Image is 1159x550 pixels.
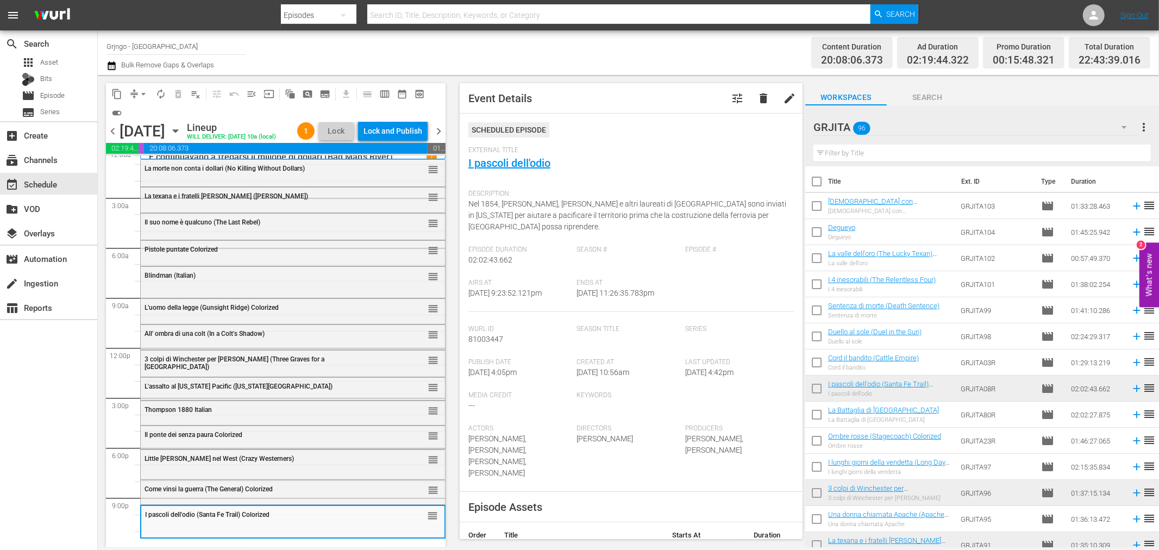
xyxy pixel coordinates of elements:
[427,510,438,521] button: reorder
[460,522,496,548] th: Order
[577,325,680,334] span: Season Title
[685,325,788,334] span: Series
[187,122,276,134] div: Lineup
[956,245,1037,271] td: GRJITA102
[828,521,952,528] div: Una donna chiamata Apache
[5,178,18,191] span: Schedule
[828,286,936,293] div: I 4 inesorabili
[22,106,35,119] span: Series
[1067,193,1126,219] td: 01:33:28.463
[323,126,349,137] span: Lock
[577,434,634,443] span: [PERSON_NAME]
[106,143,139,154] span: 02:19:44.322
[1067,271,1126,297] td: 01:38:02.254
[376,85,393,103] span: Week Calendar View
[956,193,1037,219] td: GRJITA103
[1143,355,1156,368] span: reorder
[432,124,446,138] span: chevron_right
[302,89,313,99] span: pageview_outlined
[40,57,58,68] span: Asset
[1041,252,1054,265] span: Episode
[393,85,411,103] span: Month Calendar View
[468,368,517,377] span: [DATE] 4:05pm
[828,495,952,502] div: 3 colpi di Winchester per [PERSON_NAME]
[428,271,438,283] span: reorder
[1041,199,1054,212] span: Episode
[246,89,257,99] span: menu_open
[956,349,1037,376] td: GRJITA03R
[145,218,260,226] span: Il suo nome è qualcuno (The Last Rebel)
[1041,434,1054,447] span: Episode
[663,522,745,548] th: Starts At
[145,511,270,518] span: I pascoli dell'odio (Santa Fe Trail) Colorized
[428,303,438,315] span: reorder
[299,85,316,103] span: Create Search Block
[828,197,948,230] a: [DEMOGRAPHIC_DATA] con [DEMOGRAPHIC_DATA] gringo (Go with [DEMOGRAPHIC_DATA], [PERSON_NAME])
[264,89,274,99] span: input
[5,37,18,51] span: Search
[821,54,883,67] span: 20:08:06.373
[828,380,933,396] a: I pascoli dell'odio (Santa Fe Trail) Colorized
[1131,409,1143,421] svg: Add to Schedule
[731,92,744,105] span: Customize Event
[1131,252,1143,264] svg: Add to Schedule
[1131,278,1143,290] svg: Add to Schedule
[828,260,952,267] div: La valle dell'oro
[577,246,680,254] span: Season #
[145,272,196,279] span: Blindman (Italian)
[144,143,428,154] span: 20:08:06.373
[468,391,572,400] span: Media Credit
[138,89,149,99] span: arrow_drop_down
[956,323,1037,349] td: GRJITA98
[1131,383,1143,395] svg: Add to Schedule
[468,401,475,410] span: ---
[907,39,969,54] div: Ad Duration
[1143,486,1156,499] span: reorder
[1143,460,1156,473] span: reorder
[40,107,60,117] span: Series
[428,191,438,203] span: reorder
[428,354,438,366] span: reorder
[5,302,18,315] span: Reports
[126,85,152,103] span: Remove Gaps & Overlaps
[145,431,242,439] span: Il ponte dei senza paura Colorized
[428,164,438,176] span: reorder
[757,92,770,105] span: delete
[828,364,919,371] div: Cord il bandito
[428,454,438,465] button: reorder
[1067,454,1126,480] td: 02:15:35.834
[428,271,438,282] button: reorder
[5,253,18,266] span: Automation
[5,277,18,290] span: Ingestion
[993,39,1055,54] div: Promo Duration
[111,89,122,99] span: content_copy
[379,89,390,99] span: calendar_view_week_outlined
[1067,506,1126,532] td: 01:36:13.472
[1131,304,1143,316] svg: Add to Schedule
[316,85,334,103] span: Create Series Block
[243,85,260,103] span: Fill episodes with ad slates
[145,304,279,311] span: L'uomo della legge (Gunsight Ridge) Colorized
[145,485,273,493] span: Come vinsi la guerra (The General) Colorized
[828,510,949,527] a: Una donna chiamata Apache (Apache Woman)
[724,85,750,111] button: tune
[26,3,78,28] img: ans4CAIJ8jUAAAAAAAAAAAAAAAAAAAAAAAAgQb4GAAAAAAAAAAAAAAAAAAAAAAAAJMjXAAAAAAAAAAAAAAAAAAAAAAAAgAT5G...
[956,271,1037,297] td: GRJITA101
[1067,349,1126,376] td: 01:29:13.219
[1143,329,1156,342] span: reorder
[170,85,187,103] span: Select an event to delete
[145,165,305,172] span: La morte non conta i dollari (No Killing Without Dollars)
[956,480,1037,506] td: GRJITA96
[187,134,276,141] div: WILL DELIVER: [DATE] 10a (local)
[428,484,438,496] span: reorder
[414,89,425,99] span: preview_outlined
[1041,304,1054,317] span: Episode
[145,406,212,414] span: Thompson 1880 Italian
[1143,199,1156,212] span: reorder
[428,303,438,314] button: reorder
[428,354,438,365] button: reorder
[1064,166,1130,197] th: Duration
[577,358,680,367] span: Created At
[428,191,438,202] button: reorder
[129,89,140,99] span: compress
